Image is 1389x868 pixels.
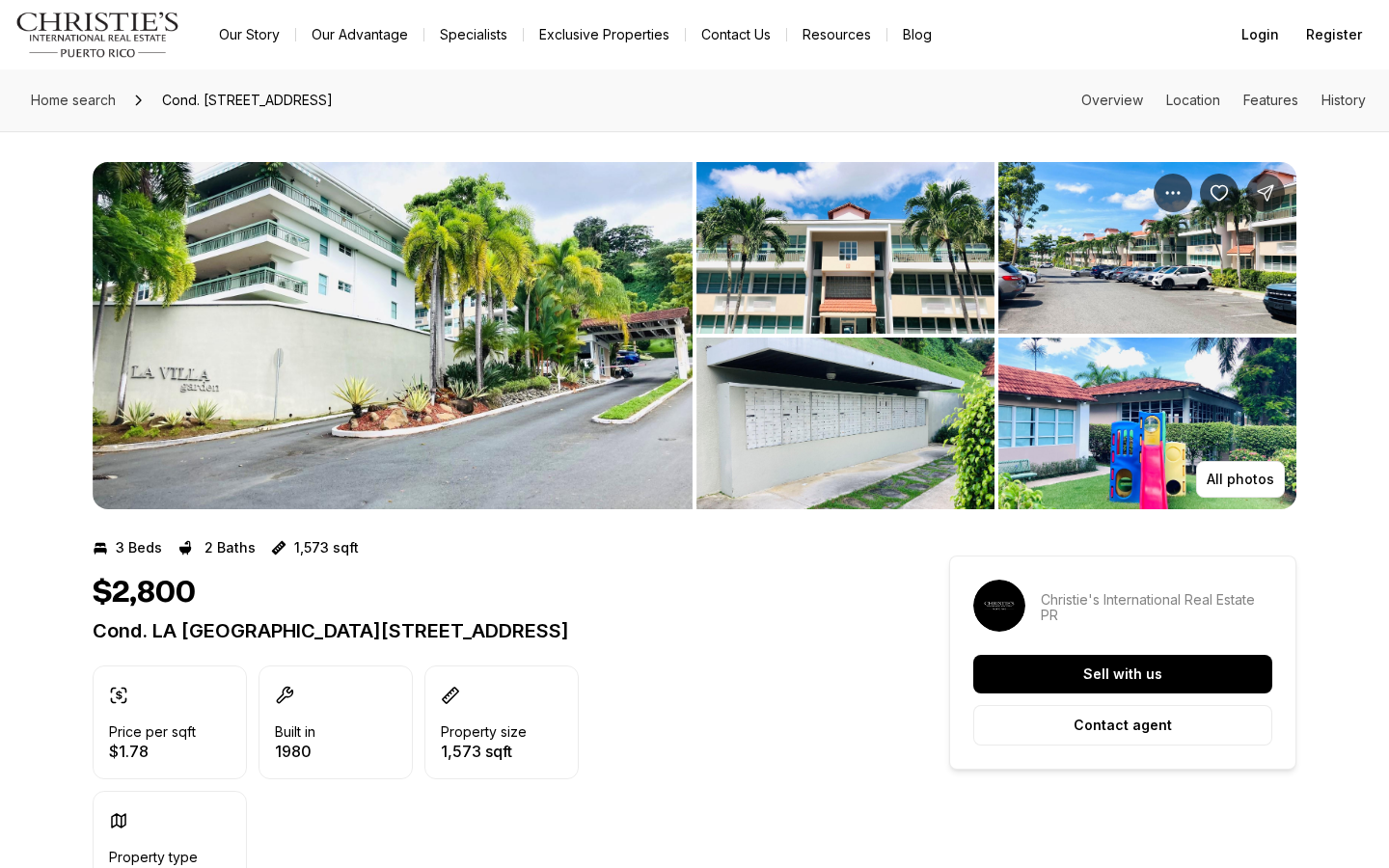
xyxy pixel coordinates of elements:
[23,85,123,116] a: Home search
[441,744,527,759] p: 1,573 sqft
[93,162,693,509] li: 1 of 14
[998,338,1296,509] button: View image gallery
[1041,592,1272,623] p: Christie's International Real Estate PR
[93,162,693,509] button: View image gallery
[1083,666,1162,682] p: Sell with us
[15,12,180,58] img: logo
[93,575,196,611] h1: $2,800
[973,705,1272,746] button: Contact agent
[1081,93,1366,108] nav: Page section menu
[524,21,685,48] a: Exclusive Properties
[93,162,1296,509] div: Listing Photos
[294,540,359,556] p: 1,573 sqft
[696,338,994,509] button: View image gallery
[296,21,423,48] a: Our Advantage
[1241,27,1279,42] span: Login
[1246,174,1285,212] button: Share Property: Cond. LA VILLA GARDENS #D-204
[1230,15,1291,54] button: Login
[109,724,196,740] p: Price per sqft
[696,162,994,334] button: View image gallery
[1306,27,1362,42] span: Register
[696,162,1296,509] li: 2 of 14
[1207,472,1274,487] p: All photos
[154,85,340,116] span: Cond. [STREET_ADDRESS]
[1321,92,1366,108] a: Skip to: History
[887,21,947,48] a: Blog
[109,850,198,865] p: Property type
[424,21,523,48] a: Specialists
[441,724,527,740] p: Property size
[204,21,295,48] a: Our Story
[109,744,196,759] p: $1.78
[1294,15,1374,54] button: Register
[1196,461,1285,498] button: All photos
[275,724,315,740] p: Built in
[1081,92,1143,108] a: Skip to: Overview
[31,92,116,108] span: Home search
[1243,92,1298,108] a: Skip to: Features
[1166,92,1220,108] a: Skip to: Location
[686,21,786,48] button: Contact Us
[998,162,1296,334] button: View image gallery
[1074,718,1172,733] p: Contact agent
[116,540,162,556] p: 3 Beds
[973,655,1272,693] button: Sell with us
[1154,174,1192,212] button: Property options
[787,21,886,48] a: Resources
[93,619,880,642] p: Cond. LA [GEOGRAPHIC_DATA][STREET_ADDRESS]
[275,744,315,759] p: 1980
[204,540,256,556] p: 2 Baths
[1200,174,1239,212] button: Save Property: Cond. LA VILLA GARDENS #D-204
